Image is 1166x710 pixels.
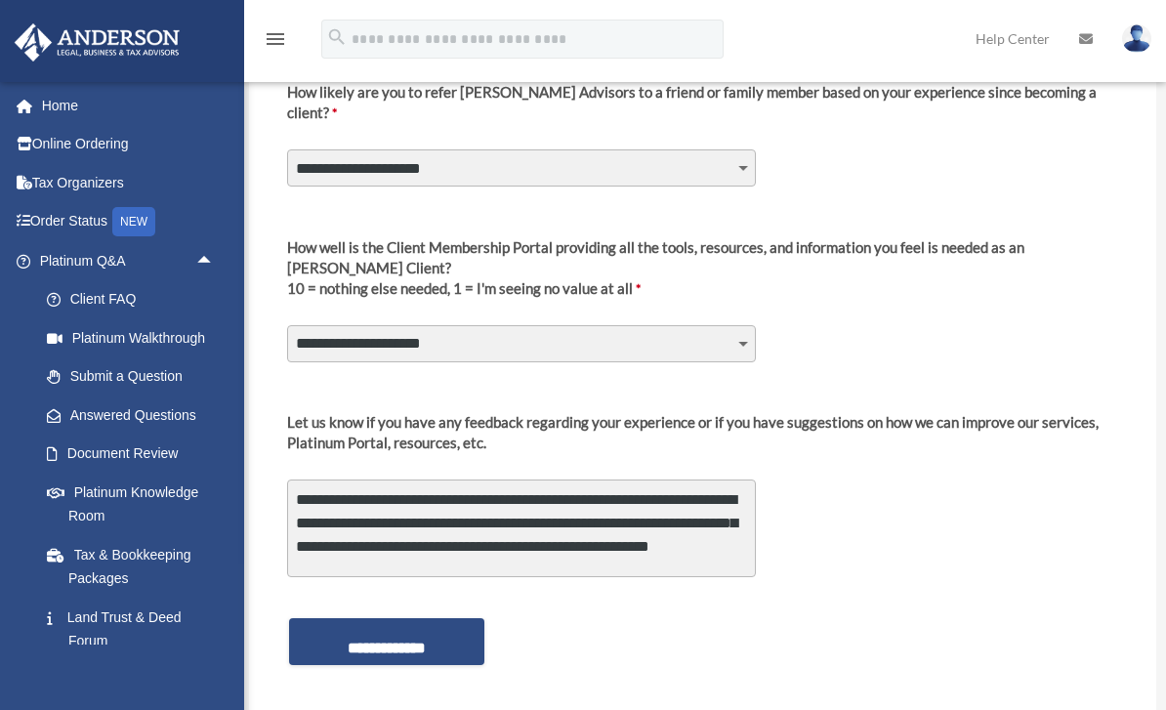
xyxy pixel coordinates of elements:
[287,82,1118,139] label: How likely are you to refer [PERSON_NAME] Advisors to a friend or family member based on your exp...
[14,163,244,202] a: Tax Organizers
[27,473,244,535] a: Platinum Knowledge Room
[14,125,244,164] a: Online Ordering
[27,318,244,357] a: Platinum Walkthrough
[14,241,244,280] a: Platinum Q&Aarrow_drop_up
[27,535,244,598] a: Tax & Bookkeeping Packages
[264,34,287,51] a: menu
[287,412,1118,453] div: Let us know if you have any feedback regarding your experience or if you have suggestions on how ...
[195,241,234,281] span: arrow_drop_up
[9,23,186,62] img: Anderson Advisors Platinum Portal
[112,207,155,236] div: NEW
[27,598,244,660] a: Land Trust & Deed Forum
[27,435,244,474] a: Document Review
[27,396,244,435] a: Answered Questions
[287,237,1118,278] div: How well is the Client Membership Portal providing all the tools, resources, and information you ...
[264,27,287,51] i: menu
[27,280,244,319] a: Client FAQ
[326,26,348,48] i: search
[1122,24,1151,53] img: User Pic
[14,86,244,125] a: Home
[14,202,244,242] a: Order StatusNEW
[27,357,244,397] a: Submit a Question
[287,237,1118,314] label: 10 = nothing else needed, 1 = I'm seeing no value at all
